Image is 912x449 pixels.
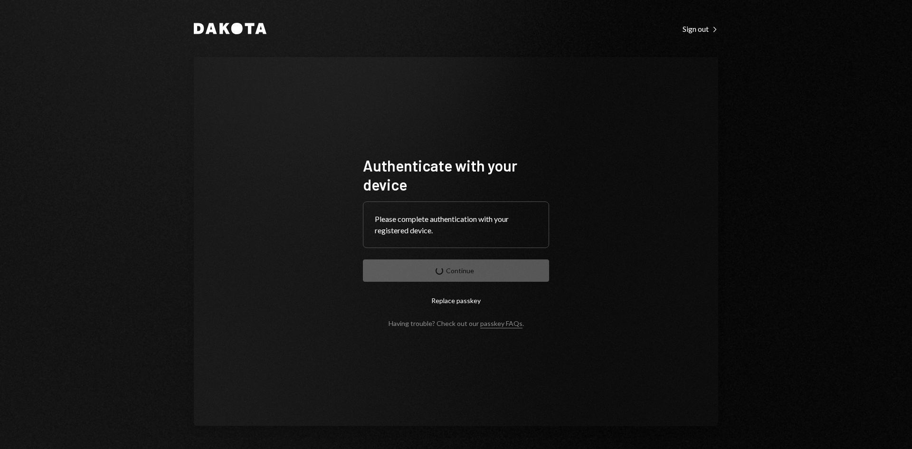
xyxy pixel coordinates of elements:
[375,213,537,236] div: Please complete authentication with your registered device.
[363,289,549,312] button: Replace passkey
[363,156,549,194] h1: Authenticate with your device
[389,319,524,327] div: Having trouble? Check out our .
[683,24,718,34] div: Sign out
[683,23,718,34] a: Sign out
[480,319,522,328] a: passkey FAQs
